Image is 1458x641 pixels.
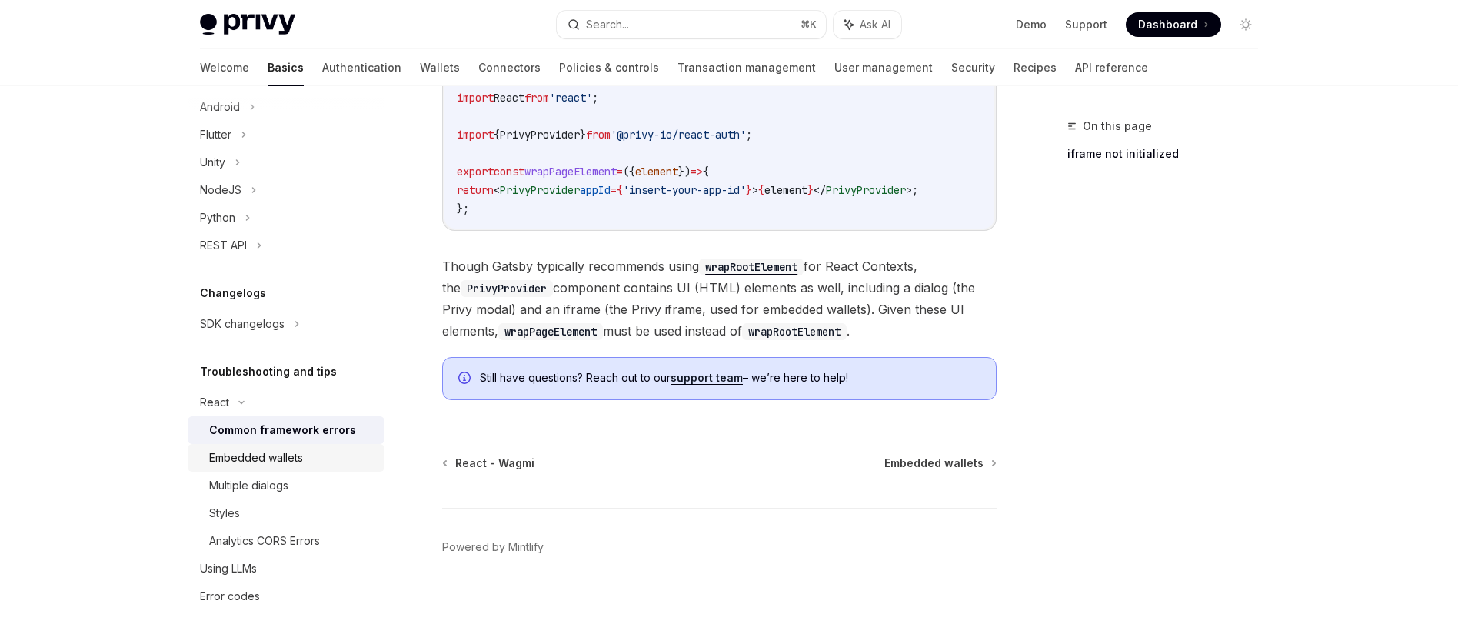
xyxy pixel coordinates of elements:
[834,11,901,38] button: Ask AI
[807,183,814,197] span: }
[209,504,240,522] div: Styles
[209,476,288,495] div: Multiple dialogs
[457,128,494,142] span: import
[494,128,500,142] span: {
[188,527,384,555] a: Analytics CORS Errors
[444,456,534,471] a: React - Wagmi
[457,91,494,105] span: import
[188,444,384,472] a: Embedded wallets
[209,421,356,439] div: Common framework errors
[559,49,659,86] a: Policies & controls
[623,183,746,197] span: 'insert-your-app-id'
[1083,117,1152,135] span: On this page
[617,183,623,197] span: {
[524,165,617,179] span: wrapPageElement
[442,539,544,555] a: Powered by Mintlify
[912,183,918,197] span: ;
[699,259,804,275] code: wrapRootElement
[200,362,337,381] h5: Troubleshooting and tips
[678,165,691,179] span: })
[200,153,225,172] div: Unity
[188,583,384,610] a: Error codes
[478,49,541,86] a: Connectors
[209,532,320,550] div: Analytics CORS Errors
[442,255,997,342] span: Though Gatsby typically recommends using for React Contexts, the component contains UI (HTML) ele...
[188,499,384,527] a: Styles
[1067,142,1270,166] a: iframe not initialized
[498,323,603,339] a: wrapPageElement
[557,11,826,38] button: Search...⌘K
[457,202,469,215] span: };
[500,183,580,197] span: PrivyProvider
[814,183,826,197] span: </
[457,183,494,197] span: return
[1138,17,1197,32] span: Dashboard
[1126,12,1221,37] a: Dashboard
[494,183,500,197] span: <
[200,125,231,144] div: Flutter
[209,449,303,467] div: Embedded wallets
[884,456,995,471] a: Embedded wallets
[586,15,629,34] div: Search...
[764,183,807,197] span: element
[200,209,235,227] div: Python
[200,559,257,578] div: Using LLMs
[884,456,984,471] span: Embedded wallets
[611,128,746,142] span: '@privy-io/react-auth'
[200,284,266,302] h5: Changelogs
[801,18,817,31] span: ⌘ K
[1014,49,1057,86] a: Recipes
[461,280,553,297] code: PrivyProvider
[524,91,549,105] span: from
[500,128,580,142] span: PrivyProvider
[1233,12,1258,37] button: Toggle dark mode
[611,183,617,197] span: =
[549,91,592,105] span: 'react'
[592,91,598,105] span: ;
[677,49,816,86] a: Transaction management
[480,370,980,386] span: Still have questions? Reach out to our – we’re here to help!
[746,183,752,197] span: }
[494,165,524,179] span: const
[742,323,847,340] code: wrapRootElement
[200,14,295,35] img: light logo
[951,49,995,86] a: Security
[699,259,804,274] a: wrapRootElement
[671,371,743,385] a: support team
[860,17,890,32] span: Ask AI
[200,393,229,412] div: React
[906,183,912,197] span: >
[200,315,285,333] div: SDK changelogs
[200,587,260,606] div: Error codes
[758,183,764,197] span: {
[200,49,249,86] a: Welcome
[834,49,933,86] a: User management
[188,472,384,499] a: Multiple dialogs
[586,128,611,142] span: from
[200,181,241,199] div: NodeJS
[1016,17,1047,32] a: Demo
[580,183,611,197] span: appId
[1065,17,1107,32] a: Support
[1075,49,1148,86] a: API reference
[188,416,384,444] a: Common framework errors
[498,323,603,340] code: wrapPageElement
[703,165,709,179] span: {
[268,49,304,86] a: Basics
[322,49,401,86] a: Authentication
[580,128,586,142] span: }
[420,49,460,86] a: Wallets
[691,165,703,179] span: =>
[457,165,494,179] span: export
[635,165,678,179] span: element
[617,165,623,179] span: =
[826,183,906,197] span: PrivyProvider
[455,456,534,471] span: React - Wagmi
[458,372,474,387] svg: Info
[623,165,635,179] span: ({
[746,128,752,142] span: ;
[752,183,758,197] span: >
[200,236,247,255] div: REST API
[494,91,524,105] span: React
[188,555,384,583] a: Using LLMs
